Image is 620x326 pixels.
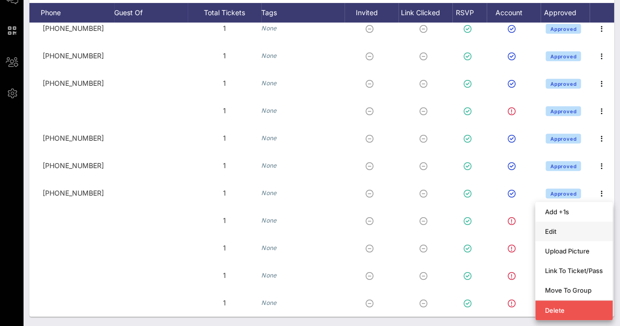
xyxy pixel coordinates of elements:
[261,107,277,114] i: None
[261,189,277,197] i: None
[546,24,581,34] button: Approved
[114,3,188,23] div: Guest Of
[261,134,277,142] i: None
[452,3,487,23] div: RSVP
[188,3,261,23] div: Total Tickets
[43,79,104,87] span: +12108251989
[188,42,261,70] div: 1
[546,161,581,171] button: Approved
[549,108,576,114] span: Approved
[549,81,576,87] span: Approved
[188,207,261,234] div: 1
[261,272,277,279] i: None
[261,217,277,224] i: None
[545,286,603,294] div: Move To Group
[261,79,277,87] i: None
[261,52,277,59] i: None
[188,97,261,125] div: 1
[261,244,277,251] i: None
[261,299,277,306] i: None
[549,136,576,142] span: Approved
[546,51,581,61] button: Approved
[549,163,576,169] span: Approved
[188,152,261,179] div: 1
[261,3,345,23] div: Tags
[43,24,104,32] span: +19564518296
[545,267,603,275] div: Link To Ticket/Pass
[43,51,104,60] span: +17139064446
[41,3,114,23] div: Phone
[188,125,261,152] div: 1
[545,306,603,314] div: Delete
[188,289,261,317] div: 1
[43,134,104,142] span: +14084443103
[261,162,277,169] i: None
[43,161,104,170] span: +16155823757
[487,3,541,23] div: Account
[345,3,398,23] div: Invited
[549,26,576,32] span: Approved
[188,70,261,97] div: 1
[546,79,581,89] button: Approved
[546,134,581,144] button: Approved
[546,189,581,199] button: Approved
[188,234,261,262] div: 1
[545,227,603,235] div: Edit
[549,53,576,59] span: Approved
[398,3,452,23] div: Link Clicked
[545,247,603,255] div: Upload Picture
[545,208,603,216] div: Add +1s
[188,179,261,207] div: 1
[261,25,277,32] i: None
[549,191,576,197] span: Approved
[188,262,261,289] div: 1
[546,106,581,116] button: Approved
[188,15,261,42] div: 1
[43,189,104,197] span: +15126593355
[541,3,590,23] div: Approved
